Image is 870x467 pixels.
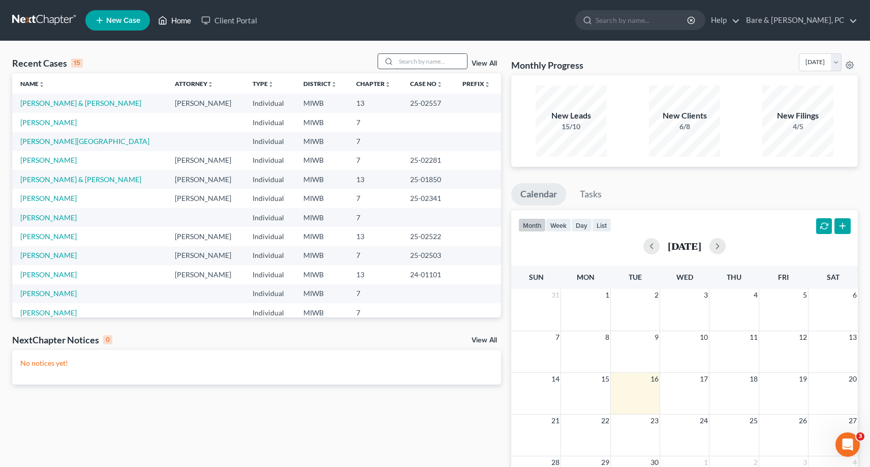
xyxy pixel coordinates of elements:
td: MIWB [295,94,348,112]
i: unfold_more [484,81,490,87]
td: Individual [244,227,295,246]
td: 25-02503 [402,246,454,265]
td: 13 [348,170,402,189]
a: Attorneyunfold_more [175,80,213,87]
a: Calendar [511,183,566,206]
td: [PERSON_NAME] [167,151,244,170]
td: Individual [244,265,295,284]
td: MIWB [295,227,348,246]
span: 10 [699,331,709,343]
span: 27 [848,415,858,427]
span: Mon [577,273,595,281]
td: MIWB [295,151,348,170]
td: 7 [348,189,402,208]
td: MIWB [295,246,348,265]
td: 24-01101 [402,265,454,284]
td: Individual [244,246,295,265]
td: 25-02522 [402,227,454,246]
a: [PERSON_NAME][GEOGRAPHIC_DATA] [20,137,149,145]
td: Individual [244,132,295,151]
i: unfold_more [39,81,45,87]
a: Case Nounfold_more [410,80,443,87]
span: 16 [649,373,660,385]
a: [PERSON_NAME] & [PERSON_NAME] [20,99,141,107]
span: 3 [856,432,864,441]
td: [PERSON_NAME] [167,227,244,246]
td: [PERSON_NAME] [167,94,244,112]
div: New Clients [649,110,720,122]
span: 5 [802,289,808,301]
span: Fri [778,273,789,281]
a: Bare & [PERSON_NAME], PC [741,11,857,30]
span: 8 [604,331,610,343]
i: unfold_more [207,81,213,87]
td: Individual [244,94,295,112]
a: [PERSON_NAME] [20,156,77,164]
td: 7 [348,284,402,303]
button: month [518,218,546,232]
a: [PERSON_NAME] [20,194,77,202]
a: Nameunfold_more [20,80,45,87]
a: Chapterunfold_more [356,80,391,87]
div: 0 [103,335,112,344]
a: [PERSON_NAME] [20,289,77,298]
div: 15/10 [536,122,607,132]
span: 14 [550,373,561,385]
a: [PERSON_NAME] [20,251,77,259]
a: Client Portal [196,11,262,30]
a: [PERSON_NAME] [20,270,77,279]
td: [PERSON_NAME] [167,189,244,208]
i: unfold_more [385,81,391,87]
td: 25-02341 [402,189,454,208]
button: list [592,218,611,232]
span: 22 [600,415,610,427]
td: Individual [244,284,295,303]
span: 3 [703,289,709,301]
a: View All [472,60,497,67]
td: Individual [244,170,295,189]
td: 25-02557 [402,94,454,112]
div: New Leads [536,110,607,122]
span: 7 [554,331,561,343]
span: 24 [699,415,709,427]
a: [PERSON_NAME] [20,308,77,317]
td: 13 [348,265,402,284]
a: [PERSON_NAME] [20,118,77,127]
span: 12 [798,331,808,343]
div: New Filings [762,110,833,122]
input: Search by name... [396,54,467,69]
span: 6 [852,289,858,301]
td: 7 [348,246,402,265]
span: 17 [699,373,709,385]
td: MIWB [295,132,348,151]
a: [PERSON_NAME] & [PERSON_NAME] [20,175,141,184]
span: Tue [629,273,642,281]
td: Individual [244,189,295,208]
div: 6/8 [649,122,720,132]
td: Individual [244,208,295,227]
td: Individual [244,113,295,132]
a: Tasks [571,183,611,206]
span: 9 [654,331,660,343]
td: 7 [348,208,402,227]
span: Sun [529,273,544,281]
td: 13 [348,94,402,112]
td: MIWB [295,284,348,303]
span: 25 [749,415,759,427]
td: [PERSON_NAME] [167,265,244,284]
h2: [DATE] [668,241,701,251]
span: 4 [753,289,759,301]
td: 7 [348,303,402,322]
i: unfold_more [437,81,443,87]
td: 25-01850 [402,170,454,189]
span: 31 [550,289,561,301]
span: 23 [649,415,660,427]
iframe: Intercom live chat [835,432,860,457]
td: 7 [348,113,402,132]
input: Search by name... [596,11,689,30]
td: 7 [348,132,402,151]
a: Districtunfold_more [303,80,337,87]
div: Recent Cases [12,57,83,69]
td: MIWB [295,189,348,208]
span: Thu [727,273,741,281]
